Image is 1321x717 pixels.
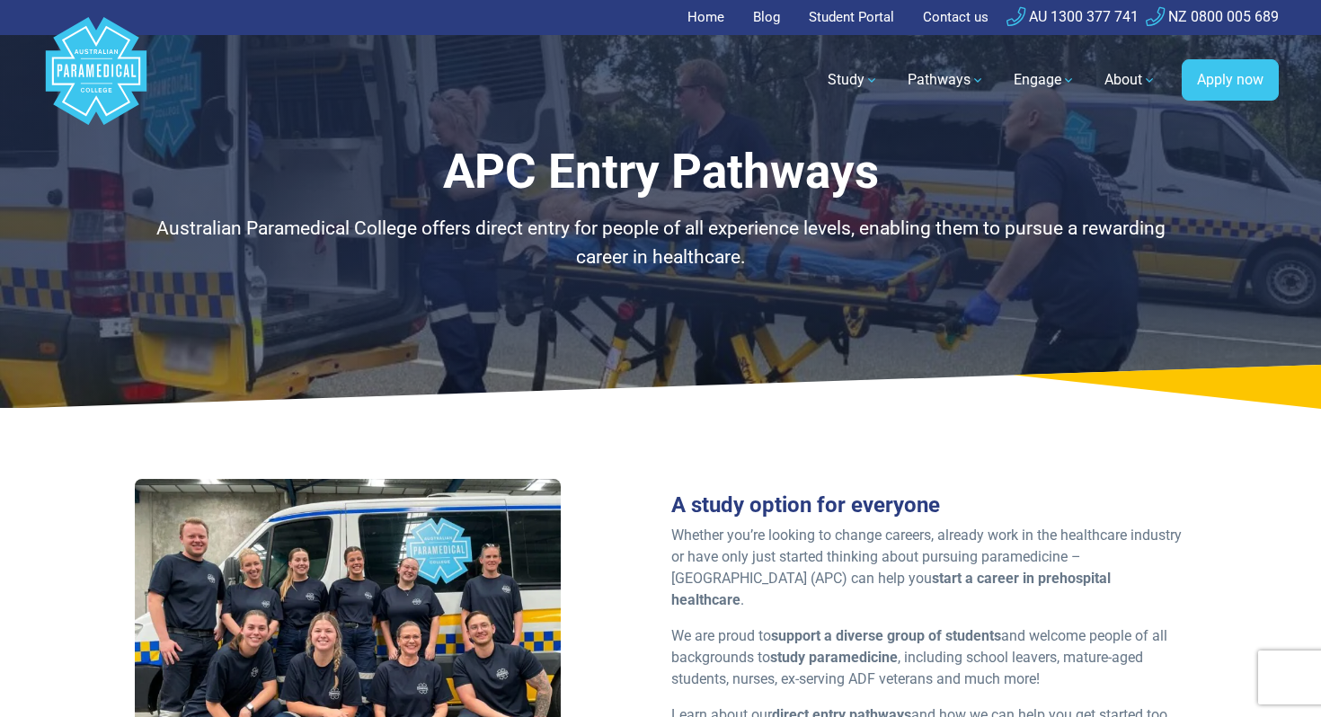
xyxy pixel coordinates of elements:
[1003,55,1086,105] a: Engage
[135,144,1186,200] h1: APC Entry Pathways
[135,215,1186,271] p: Australian Paramedical College offers direct entry for people of all experience levels, enabling ...
[1182,59,1279,101] a: Apply now
[671,625,1186,690] p: We are proud to and welcome people of all backgrounds to , including school leavers, mature-aged ...
[770,649,898,666] strong: study paramedicine
[771,627,1001,644] strong: support a diverse group of students
[897,55,996,105] a: Pathways
[1094,55,1167,105] a: About
[817,55,890,105] a: Study
[671,525,1186,611] p: Whether you’re looking to change careers, already work in the healthcare industry or have only ju...
[1006,8,1139,25] a: AU 1300 377 741
[671,492,1186,518] h3: A study option for everyone
[1146,8,1279,25] a: NZ 0800 005 689
[42,35,150,126] a: Australian Paramedical College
